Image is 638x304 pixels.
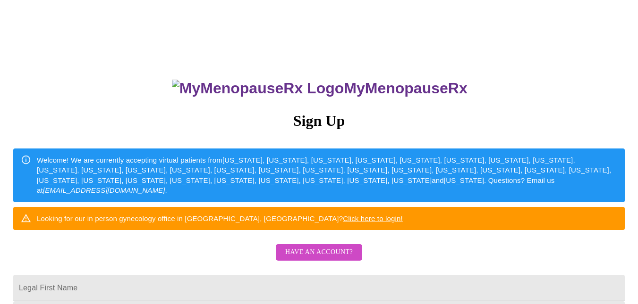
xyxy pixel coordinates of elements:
a: Click here to login! [343,214,403,222]
div: Welcome! We are currently accepting virtual patients from [US_STATE], [US_STATE], [US_STATE], [US... [37,151,617,199]
button: Have an account? [276,244,362,261]
span: Have an account? [285,246,353,258]
img: MyMenopauseRx Logo [172,80,344,97]
a: Have an account? [273,255,365,263]
h3: Sign Up [13,112,625,130]
div: Looking for our in person gynecology office in [GEOGRAPHIC_DATA], [GEOGRAPHIC_DATA]? [37,210,403,227]
em: [EMAIL_ADDRESS][DOMAIN_NAME] [43,186,165,194]
h3: MyMenopauseRx [15,80,625,97]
